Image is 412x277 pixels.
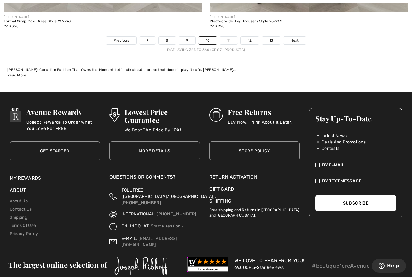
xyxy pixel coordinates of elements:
a: 69,000+ 5-Star Reviews [234,265,284,270]
span: CA$ 350 [4,24,19,28]
a: More Details [109,141,200,160]
div: Questions or Comments? [109,173,200,184]
span: E-MAIL: [122,236,138,241]
a: Previous [106,37,136,44]
a: Return Activation [209,173,300,181]
span: Contests [322,145,339,152]
span: TOLL FREE ([GEOGRAPHIC_DATA]/[GEOGRAPHIC_DATA]): [122,188,216,199]
img: Free Returns [209,108,223,122]
span: Latest News [322,133,347,139]
img: check [315,162,320,168]
a: Store Policy [209,141,300,160]
iframe: Opens a widget where you can find more information [372,259,406,274]
button: Subscribe [315,195,396,211]
span: CA$ 260 [210,24,225,28]
a: 10 [198,37,217,44]
a: My Rewards [10,175,41,181]
a: 7 [139,37,156,44]
img: check [315,178,320,184]
span: Previous [113,38,129,43]
span: ONLINE CHAT: [122,224,150,229]
a: 11 [220,37,238,44]
a: Contact Us [10,207,32,212]
img: Avenue Rewards [10,108,22,122]
img: Online Chat [180,224,185,229]
img: International [109,211,117,218]
span: Deals And Promotions [322,139,366,145]
p: We Beat The Price By 10%! [125,127,200,139]
div: About [10,187,100,197]
h3: Stay Up-To-Date [315,114,396,122]
a: Next [283,37,306,44]
a: [PHONE_NUMBER] [157,211,196,217]
a: [EMAIL_ADDRESS][DOMAIN_NAME] [122,236,177,247]
img: Toll Free (Canada/US) [109,187,117,206]
div: [PERSON_NAME] [210,15,282,19]
h3: Free Returns [228,108,293,116]
a: 13 [262,37,280,44]
p: Collect Rewards To Order What You Love For FREE! [26,119,100,131]
a: Start a session [151,224,185,229]
span: By Text Message [322,178,362,184]
p: Free shipping and Returns in [GEOGRAPHIC_DATA] and [GEOGRAPHIC_DATA]. [209,205,300,218]
img: Online Chat [109,223,117,230]
a: Privacy Policy [10,231,38,236]
span: The largest online selection of [8,260,107,269]
a: 8 [159,37,176,44]
div: We Love To Hear From You! [234,257,304,264]
span: INTERNATIONAL: [122,211,156,217]
a: 12 [241,37,259,44]
a: [PHONE_NUMBER] [122,200,161,205]
a: 9 [179,37,195,44]
a: Shipping [209,198,231,204]
a: Get Started [10,141,100,160]
a: About Us [10,198,28,204]
img: Customer Reviews [187,257,228,272]
span: Read More [7,73,27,77]
h3: Lowest Price Guarantee [125,108,200,124]
div: [PERSON_NAME]: Canadian Fashion That Owns the Moment Let’s talk about a brand that doesn’t play i... [7,67,405,72]
a: Gift Card [209,185,300,193]
span: Next [290,38,299,43]
h3: Avenue Rewards [26,108,100,116]
a: Shipping [10,215,27,220]
div: [PERSON_NAME] [4,15,71,19]
p: Buy Now! Think About It Later! [228,119,293,131]
a: Terms Of Use [10,223,36,228]
p: #boutique1ereAvenue [312,262,370,270]
img: Lowest Price Guarantee [109,108,120,122]
div: Pleated Wide-Leg Trousers Style 259252 [210,19,282,24]
img: Joseph Ribkoff [114,257,168,275]
img: Contact us [109,235,117,248]
div: Formal Wrap Maxi Dress Style 259243 [4,19,71,24]
span: By E-mail [322,162,344,168]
